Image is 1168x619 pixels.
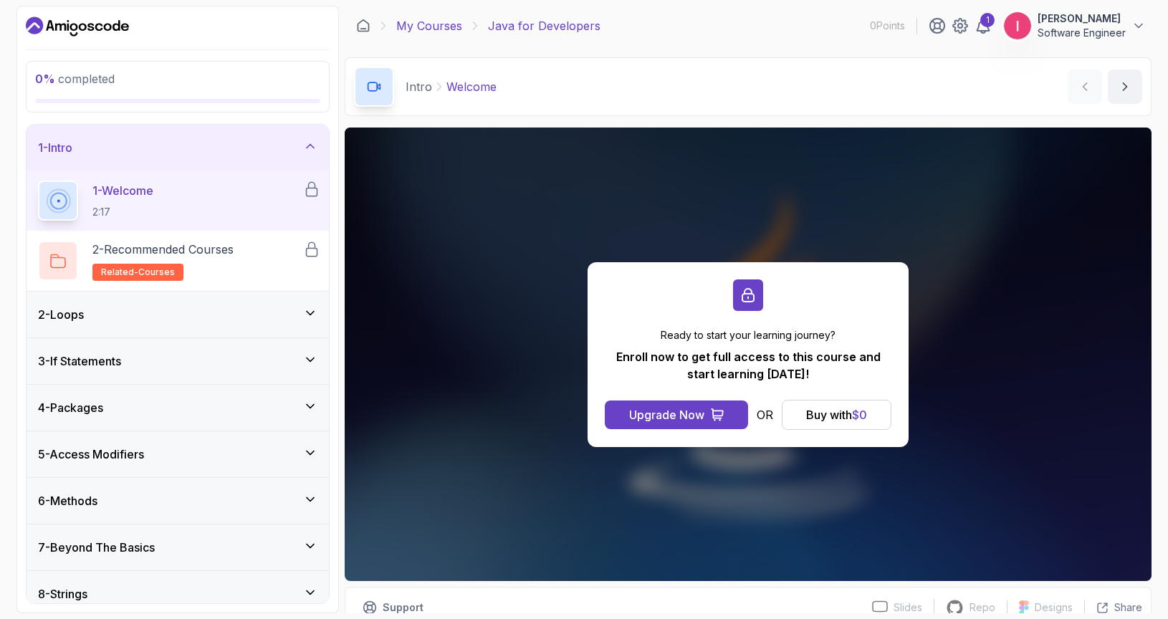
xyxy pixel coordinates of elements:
[605,328,891,342] p: Ready to start your learning journey?
[38,306,84,323] h3: 2 - Loops
[38,539,155,556] h3: 7 - Beyond The Basics
[92,182,153,199] p: 1 - Welcome
[446,78,497,95] p: Welcome
[1038,26,1126,40] p: Software Engineer
[488,17,600,34] p: Java for Developers
[38,585,87,603] h3: 8 - Strings
[1038,11,1126,26] p: [PERSON_NAME]
[38,241,317,281] button: 2-Recommended Coursesrelated-courses
[406,78,432,95] p: Intro
[101,267,175,278] span: related-courses
[35,72,115,86] span: completed
[870,19,905,33] p: 0 Points
[38,492,97,509] h3: 6 - Methods
[27,292,329,337] button: 2-Loops
[38,399,103,416] h3: 4 - Packages
[35,72,55,86] span: 0 %
[605,348,891,383] p: Enroll now to get full access to this course and start learning [DATE]!
[27,338,329,384] button: 3-If Statements
[38,139,72,156] h3: 1 - Intro
[38,181,317,221] button: 1-Welcome2:17
[27,478,329,524] button: 6-Methods
[354,596,432,619] button: Support button
[605,400,748,429] button: Upgrade Now
[980,13,995,27] div: 1
[1035,600,1073,615] p: Designs
[26,15,129,38] a: Dashboard
[356,19,370,33] a: Dashboard
[1004,12,1031,39] img: user profile image
[27,571,329,617] button: 8-Strings
[629,406,704,423] div: Upgrade Now
[975,17,992,34] a: 1
[1114,600,1142,615] p: Share
[92,205,153,219] p: 2:17
[782,400,891,430] button: Buy with$0
[92,241,234,258] p: 2 - Recommended Courses
[27,524,329,570] button: 7-Beyond The Basics
[396,17,462,34] a: My Courses
[757,406,773,423] p: OR
[852,408,867,422] span: $ 0
[38,352,121,370] h3: 3 - If Statements
[27,385,329,431] button: 4-Packages
[27,125,329,171] button: 1-Intro
[1068,69,1102,104] button: previous content
[806,406,867,423] div: Buy with
[894,600,922,615] p: Slides
[970,600,995,615] p: Repo
[27,431,329,477] button: 5-Access Modifiers
[38,446,144,463] h3: 5 - Access Modifiers
[383,600,423,615] p: Support
[1108,69,1142,104] button: next content
[1003,11,1146,40] button: user profile image[PERSON_NAME]Software Engineer
[1084,600,1142,615] button: Share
